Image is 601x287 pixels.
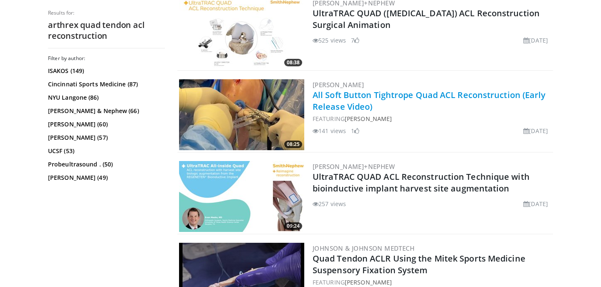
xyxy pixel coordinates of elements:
a: [PERSON_NAME] [313,81,364,89]
li: 257 views [313,199,346,208]
a: UCSF (53) [48,147,163,155]
a: Johnson & Johnson MedTech [313,244,414,252]
img: 2a7f4bdd-8c42-48c0-919e-50940e1c2f73.300x170_q85_crop-smart_upscale.jpg [179,161,304,232]
a: [PERSON_NAME] & Nephew (66) [48,107,163,115]
a: 08:25 [179,79,304,150]
a: ISAKOS (149) [48,67,163,75]
li: 7 [351,36,359,45]
li: 141 views [313,126,346,135]
span: 08:25 [284,141,302,148]
p: Results for: [48,10,165,16]
h2: arthrex quad tendon acl reconstruction [48,20,165,41]
div: FEATURING [313,114,551,123]
a: [PERSON_NAME] [345,278,392,286]
a: All Soft Button Tightrope Quad ACL Reconstruction (Early Release Video) [313,89,546,112]
span: 09:24 [284,222,302,230]
a: [PERSON_NAME] (60) [48,120,163,128]
h3: Filter by author: [48,55,165,62]
a: [PERSON_NAME] (57) [48,133,163,142]
a: [PERSON_NAME] (49) [48,174,163,182]
a: UltraTRAC QUAD ([MEDICAL_DATA]) ACL Reconstruction Surgical Animation [313,8,540,30]
a: 09:24 [179,161,304,232]
img: 4dd2d580-7293-4c86-8559-bd212ab0b0f8.300x170_q85_crop-smart_upscale.jpg [179,79,304,150]
a: Quad Tendon ACLR Using the Mitek Sports Medicine Suspensory Fixation System [313,253,525,276]
a: [PERSON_NAME] [345,115,392,123]
li: [DATE] [523,36,548,45]
a: Cincinnati Sports Medicine (87) [48,80,163,88]
li: [DATE] [523,126,548,135]
li: [DATE] [523,199,548,208]
span: 08:38 [284,59,302,66]
a: Probeultrasound . (50) [48,160,163,169]
a: [PERSON_NAME]+Nephew [313,162,395,171]
a: UltraTRAC QUAD ACL Reconstruction Technique with bioinductive implant harvest site augmentation [313,171,530,194]
a: NYU Langone (86) [48,93,163,102]
li: 525 views [313,36,346,45]
li: 1 [351,126,359,135]
div: FEATURING [313,278,551,287]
